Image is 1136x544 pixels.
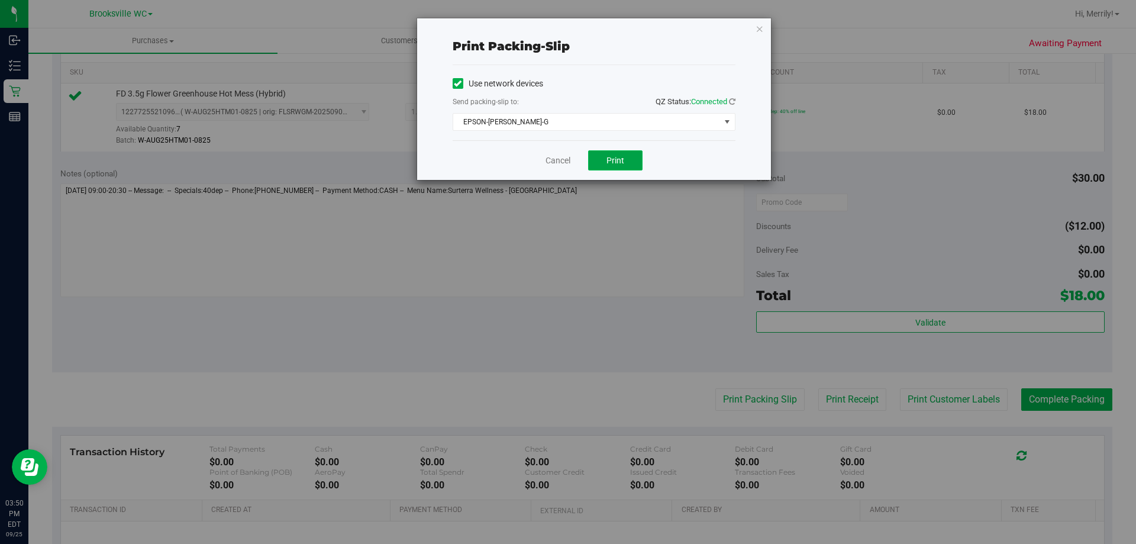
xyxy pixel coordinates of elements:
a: Cancel [546,154,570,167]
span: select [719,114,734,130]
span: Connected [691,97,727,106]
iframe: Resource center [12,449,47,485]
label: Send packing-slip to: [453,96,519,107]
span: Print packing-slip [453,39,570,53]
span: Print [606,156,624,165]
label: Use network devices [453,78,543,90]
button: Print [588,150,643,170]
span: EPSON-[PERSON_NAME]-G [453,114,720,130]
span: QZ Status: [656,97,735,106]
